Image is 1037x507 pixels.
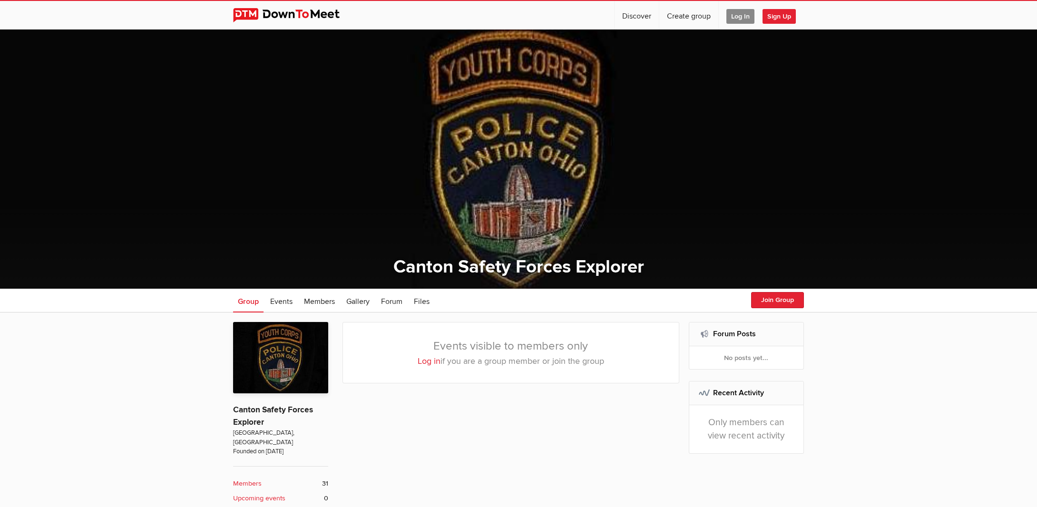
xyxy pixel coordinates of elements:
a: Discover [615,1,659,29]
button: Join Group [751,292,804,308]
a: Members 31 [233,478,328,489]
div: Events visible to members only [342,322,679,383]
img: DownToMeet [233,8,354,22]
div: Only members can view recent activity [689,405,804,454]
a: Gallery [342,289,374,312]
a: Files [409,289,434,312]
span: Forum [381,297,402,306]
a: Forum [376,289,407,312]
span: Files [414,297,430,306]
span: Events [270,297,293,306]
p: if you are a group member or join the group [358,355,664,368]
a: Members [299,289,340,312]
span: Founded on [DATE] [233,447,328,456]
span: Members [304,297,335,306]
b: Members [233,478,262,489]
a: Log in [418,356,440,366]
span: Sign Up [763,9,796,24]
a: Log In [719,1,762,29]
a: Create group [659,1,718,29]
a: Upcoming events 0 [233,493,328,504]
span: Log In [726,9,754,24]
img: Canton Safety Forces Explorer [233,322,328,393]
span: [GEOGRAPHIC_DATA], [GEOGRAPHIC_DATA] [233,429,328,447]
span: 0 [324,493,328,504]
a: Group [233,289,264,312]
span: 31 [322,478,328,489]
h2: Recent Activity [699,381,794,404]
span: Group [238,297,259,306]
div: No posts yet... [689,346,804,369]
a: Events [265,289,297,312]
span: Gallery [346,297,370,306]
a: Forum Posts [713,329,756,339]
a: Sign Up [763,1,803,29]
b: Upcoming events [233,493,285,504]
